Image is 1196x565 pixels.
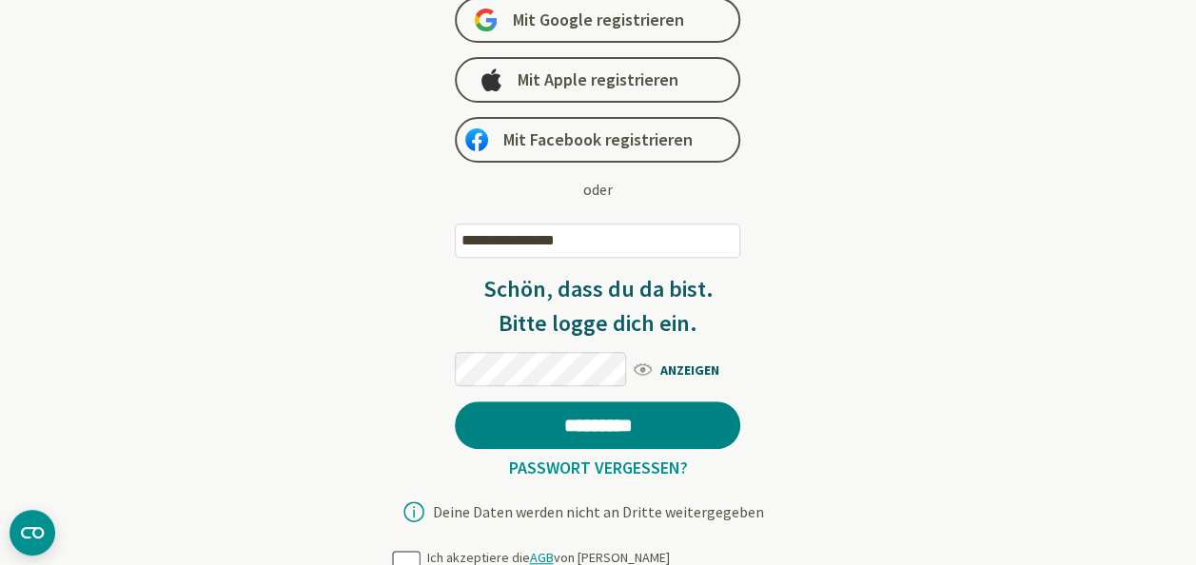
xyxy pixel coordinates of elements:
div: Deine Daten werden nicht an Dritte weitergegeben [432,504,763,519]
a: Passwort vergessen? [500,457,695,478]
button: CMP-Widget öffnen [10,510,55,555]
span: ANZEIGEN [631,357,740,380]
a: Mit Apple registrieren [455,57,740,103]
span: Mit Facebook registrieren [503,128,693,151]
span: Mit Google registrieren [512,9,683,31]
div: oder [583,178,613,201]
a: Mit Facebook registrieren [455,117,740,163]
h3: Schön, dass du da bist. Bitte logge dich ein. [455,272,740,341]
span: Mit Apple registrieren [518,68,678,91]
